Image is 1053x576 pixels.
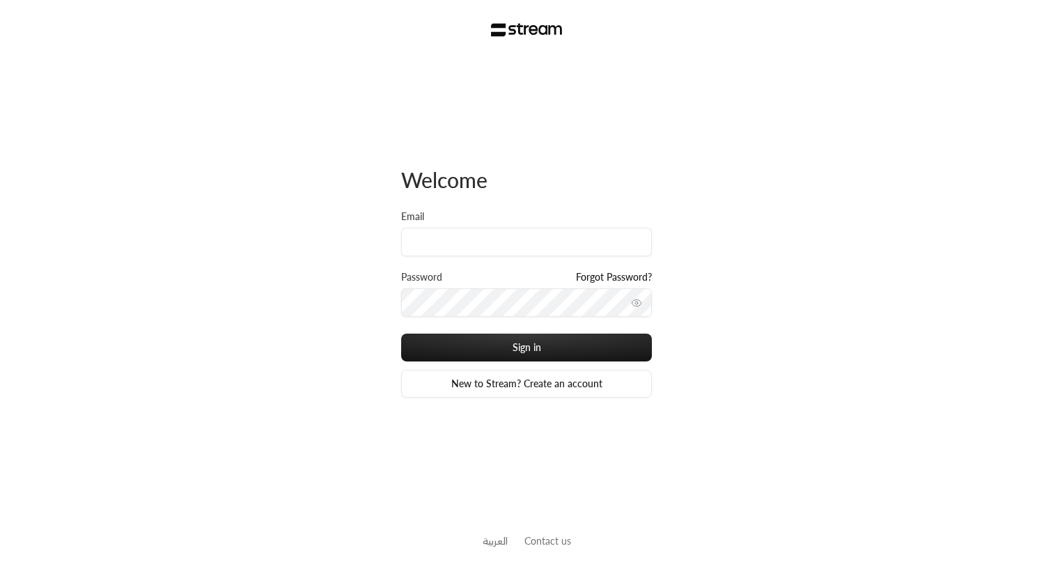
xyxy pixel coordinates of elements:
a: Forgot Password? [576,270,652,284]
a: العربية [483,528,508,554]
a: Contact us [524,535,571,547]
label: Password [401,270,442,284]
span: Welcome [401,167,487,192]
label: Email [401,210,424,224]
button: Sign in [401,334,652,361]
button: toggle password visibility [625,292,648,314]
img: Stream Logo [491,23,563,37]
a: New to Stream? Create an account [401,370,652,398]
button: Contact us [524,534,571,548]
